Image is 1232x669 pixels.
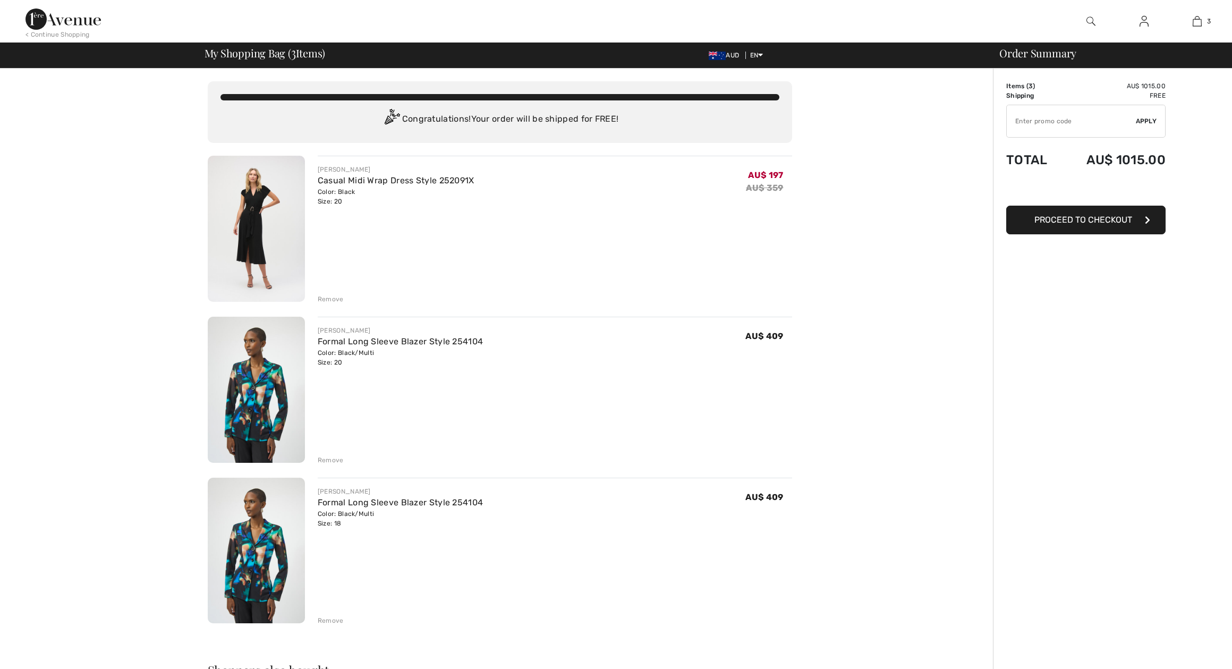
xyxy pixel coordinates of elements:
[1006,206,1166,234] button: Proceed to Checkout
[1131,15,1157,28] a: Sign In
[318,165,474,174] div: [PERSON_NAME]
[208,156,305,302] img: Casual Midi Wrap Dress Style 252091X
[1086,15,1095,28] img: search the website
[318,336,483,346] a: Formal Long Sleeve Blazer Style 254104
[381,109,402,130] img: Congratulation2.svg
[745,331,783,341] span: AU$ 409
[1006,142,1060,178] td: Total
[1207,16,1211,26] span: 3
[1006,178,1166,202] iframe: PayPal
[318,497,483,507] a: Formal Long Sleeve Blazer Style 254104
[1006,81,1060,91] td: Items ( )
[1136,116,1157,126] span: Apply
[318,616,344,625] div: Remove
[318,348,483,367] div: Color: Black/Multi Size: 20
[1060,142,1166,178] td: AU$ 1015.00
[1034,215,1132,225] span: Proceed to Checkout
[26,30,90,39] div: < Continue Shopping
[318,455,344,465] div: Remove
[318,294,344,304] div: Remove
[1029,82,1033,90] span: 3
[318,175,474,185] a: Casual Midi Wrap Dress Style 252091X
[318,326,483,335] div: [PERSON_NAME]
[1060,81,1166,91] td: AU$ 1015.00
[1060,91,1166,100] td: Free
[318,509,483,528] div: Color: Black/Multi Size: 18
[709,52,726,60] img: Australian Dollar
[1140,15,1149,28] img: My Info
[987,48,1226,58] div: Order Summary
[1171,15,1223,28] a: 3
[1193,15,1202,28] img: My Bag
[205,48,326,58] span: My Shopping Bag ( Items)
[1006,91,1060,100] td: Shipping
[748,170,783,180] span: AU$ 197
[1007,105,1136,137] input: Promo code
[291,45,296,59] span: 3
[208,317,305,463] img: Formal Long Sleeve Blazer Style 254104
[208,478,305,624] img: Formal Long Sleeve Blazer Style 254104
[745,492,783,502] span: AU$ 409
[318,187,474,206] div: Color: Black Size: 20
[220,109,779,130] div: Congratulations! Your order will be shipped for FREE!
[318,487,483,496] div: [PERSON_NAME]
[26,9,101,30] img: 1ère Avenue
[746,183,783,193] s: AU$ 359
[750,52,763,59] span: EN
[709,52,743,59] span: AUD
